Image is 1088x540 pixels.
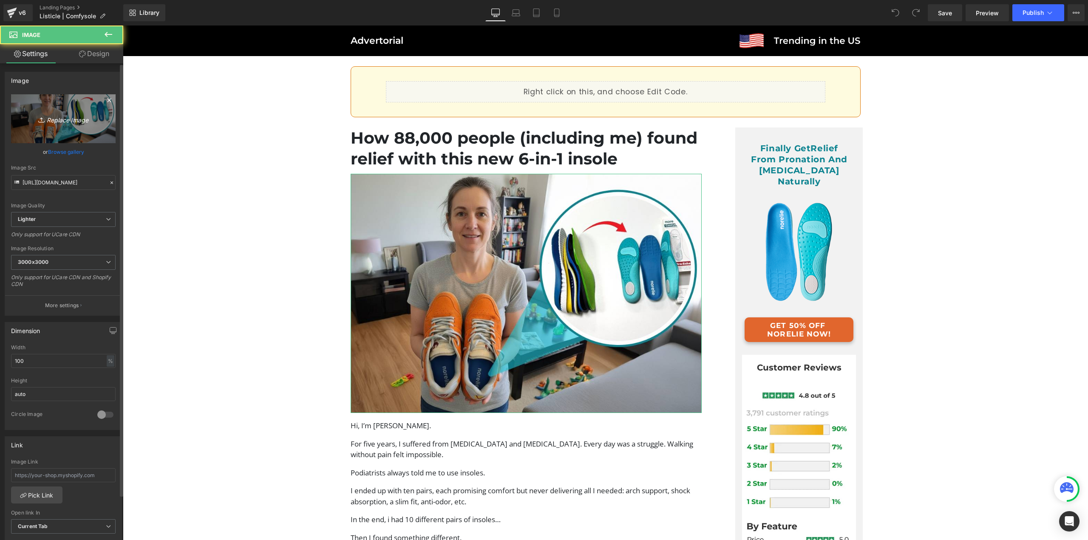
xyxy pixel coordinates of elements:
[18,523,48,529] b: Current Tab
[11,322,40,334] div: Dimension
[11,274,116,293] div: Only support for UCare CDN and Shopify CDN
[506,4,526,21] a: Laptop
[228,102,579,144] h1: How 88,000 people (including me) found relief with this new 6-in-1 insole
[40,13,96,20] span: Listicle | Comfysole
[526,4,547,21] a: Tablet
[11,246,116,252] div: Image Resolution
[11,510,116,516] div: Open link In
[18,216,36,222] b: Lighter
[17,7,28,18] div: v6
[22,31,40,38] span: Image
[3,4,33,21] a: v6
[63,44,125,63] a: Design
[45,302,79,309] p: More settings
[11,437,23,449] div: Link
[139,9,159,17] span: Library
[938,8,952,17] span: Save
[11,486,62,503] a: Pick Link
[11,411,89,420] div: Circle Image
[1023,9,1044,16] span: Publish
[619,336,733,348] h1: Customer Reviews
[622,292,731,317] a: GET 50% OFF NORELIE NOW!
[907,4,924,21] button: Redo
[5,295,122,315] button: More settings
[11,387,116,401] input: auto
[1068,4,1085,21] button: More
[228,507,579,518] p: Then I found something different.
[29,113,97,124] i: Replace Image
[11,345,116,351] div: Width
[887,4,904,21] button: Undo
[11,72,29,84] div: Image
[48,144,84,159] a: Browse gallery
[228,489,579,500] p: In the end, i had 10 different pairs of insoles…
[11,459,116,465] div: Image Link
[228,442,579,453] p: Podiatrists always told me to use insoles.
[1059,511,1079,532] div: Open Intercom Messenger
[11,231,116,243] div: Only support for UCare CDN
[628,118,725,161] span: Relief From Pronation And [MEDICAL_DATA] Naturally
[976,8,999,17] span: Preview
[485,4,506,21] a: Desktop
[11,147,116,156] div: or
[11,203,116,209] div: Image Quality
[11,354,116,368] input: auto
[123,4,165,21] a: New Library
[228,413,579,435] p: For five years, I suffered from [MEDICAL_DATA] and [MEDICAL_DATA]. Every day was a struggle. Walk...
[228,9,483,22] h1: Advertorial
[228,460,579,481] p: I ended up with ten pairs, each promising comfort but never delivering all I needed: arch support...
[228,395,579,406] p: Hi, I’m [PERSON_NAME].
[11,378,116,384] div: Height
[1012,4,1064,21] button: Publish
[11,175,116,190] input: Link
[40,4,123,11] a: Landing Pages
[547,4,567,21] a: Mobile
[18,259,48,265] b: 3000x3000
[107,355,114,367] div: %
[966,4,1009,21] a: Preview
[11,468,116,482] input: https://your-shop.myshopify.com
[619,117,733,161] h1: Finally Get
[11,165,116,171] div: Image Src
